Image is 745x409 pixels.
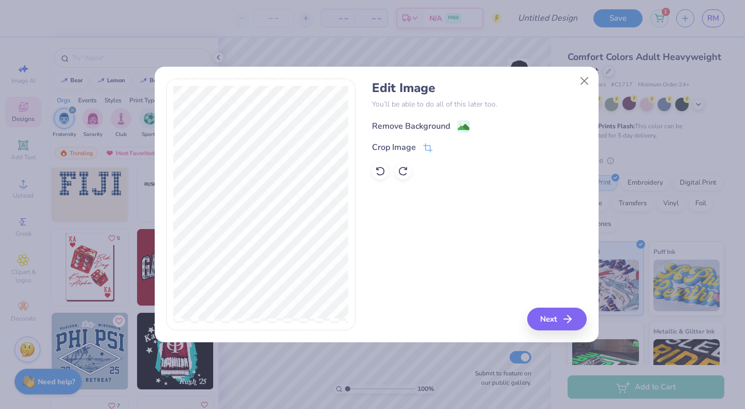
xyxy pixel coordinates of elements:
[372,99,587,110] p: You’ll be able to do all of this later too.
[574,71,594,91] button: Close
[372,141,416,154] div: Crop Image
[372,120,450,132] div: Remove Background
[527,308,587,330] button: Next
[372,81,587,96] h4: Edit Image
